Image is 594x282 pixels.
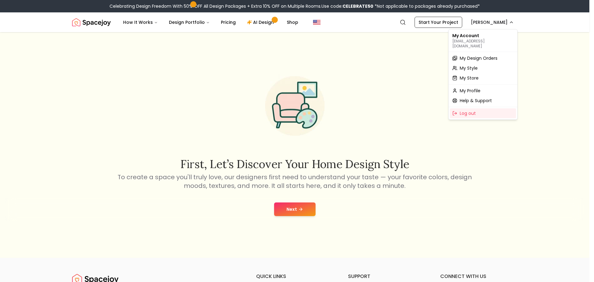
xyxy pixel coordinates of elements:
a: My Store [450,73,516,83]
span: Help & Support [460,98,492,104]
p: [EMAIL_ADDRESS][DOMAIN_NAME] [452,39,514,49]
span: My Style [460,65,478,71]
span: My Design Orders [460,55,497,61]
span: My Store [460,75,479,81]
span: My Profile [460,88,480,94]
a: Help & Support [450,96,516,106]
span: Log out [460,110,476,116]
div: My Account [450,31,516,50]
a: My Profile [450,86,516,96]
a: My Design Orders [450,53,516,63]
div: [PERSON_NAME] [448,29,518,120]
a: My Style [450,63,516,73]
